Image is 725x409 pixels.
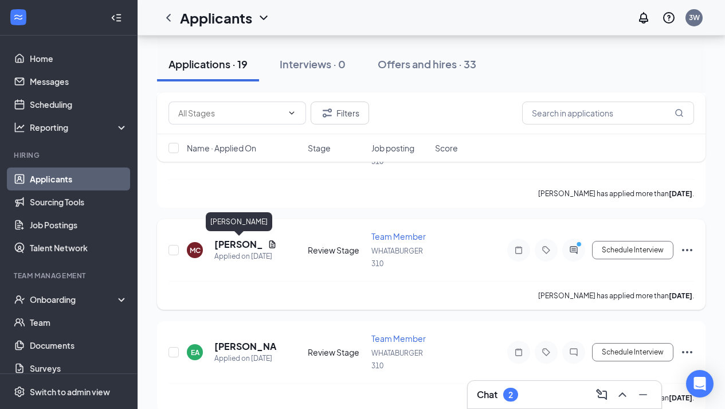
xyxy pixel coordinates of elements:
[30,93,128,116] a: Scheduling
[538,189,694,198] p: [PERSON_NAME] has applied more than .
[168,57,248,71] div: Applications · 19
[371,231,426,241] span: Team Member
[13,11,24,23] svg: WorkstreamLogo
[680,345,694,359] svg: Ellipses
[371,142,414,154] span: Job posting
[637,11,650,25] svg: Notifications
[371,247,423,268] span: WHATABURGER 310
[30,47,128,70] a: Home
[14,271,126,281] div: Team Management
[268,240,277,249] svg: Document
[30,122,128,133] div: Reporting
[686,370,714,398] div: Open Intercom Messenger
[178,107,283,119] input: All Stages
[574,241,587,250] svg: PrimaryDot
[111,12,122,24] svg: Collapse
[512,246,526,255] svg: Note
[567,348,581,357] svg: ChatInactive
[162,11,175,25] svg: ChevronLeft
[669,189,692,198] b: [DATE]
[435,142,458,154] span: Score
[214,353,277,364] div: Applied on [DATE]
[287,108,296,118] svg: ChevronDown
[30,236,128,259] a: Talent Network
[689,13,700,22] div: 3W
[30,334,128,357] a: Documents
[214,340,277,353] h5: [PERSON_NAME]
[539,348,553,357] svg: Tag
[30,294,118,305] div: Onboarding
[190,246,201,255] div: MC
[616,388,629,402] svg: ChevronUp
[378,57,476,71] div: Offers and hires · 33
[280,57,346,71] div: Interviews · 0
[311,102,369,124] button: Filter Filters
[30,386,110,398] div: Switch to admin view
[592,343,673,361] button: Schedule Interview
[680,243,694,257] svg: Ellipses
[30,70,128,93] a: Messages
[675,108,684,118] svg: MagnifyingGlass
[308,142,331,154] span: Stage
[320,106,334,120] svg: Filter
[14,150,126,160] div: Hiring
[14,386,25,398] svg: Settings
[308,244,365,256] div: Review Stage
[662,11,676,25] svg: QuestionInfo
[30,213,128,236] a: Job Postings
[508,390,513,400] div: 2
[595,388,609,402] svg: ComposeMessage
[613,385,632,404] button: ChevronUp
[191,348,199,357] div: EA
[477,388,497,401] h3: Chat
[214,238,263,251] h5: [PERSON_NAME]
[538,291,694,301] p: [PERSON_NAME] has applied more than .
[669,394,692,402] b: [DATE]
[512,348,526,357] svg: Note
[522,102,694,124] input: Search in applications
[187,142,256,154] span: Name · Applied On
[634,385,652,404] button: Minimize
[371,333,426,344] span: Team Member
[669,291,692,300] b: [DATE]
[14,294,25,305] svg: UserCheck
[539,246,553,255] svg: Tag
[592,241,673,259] button: Schedule Interview
[206,212,272,231] div: [PERSON_NAME]
[636,388,650,402] svg: Minimize
[308,346,365,358] div: Review Stage
[214,251,277,262] div: Applied on [DATE]
[180,8,252,28] h1: Applicants
[30,357,128,380] a: Surveys
[371,349,423,370] span: WHATABURGER 310
[593,385,611,404] button: ComposeMessage
[30,168,128,190] a: Applicants
[30,190,128,213] a: Sourcing Tools
[567,246,581,255] svg: ActiveChat
[14,122,25,133] svg: Analysis
[257,11,271,25] svg: ChevronDown
[30,311,128,334] a: Team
